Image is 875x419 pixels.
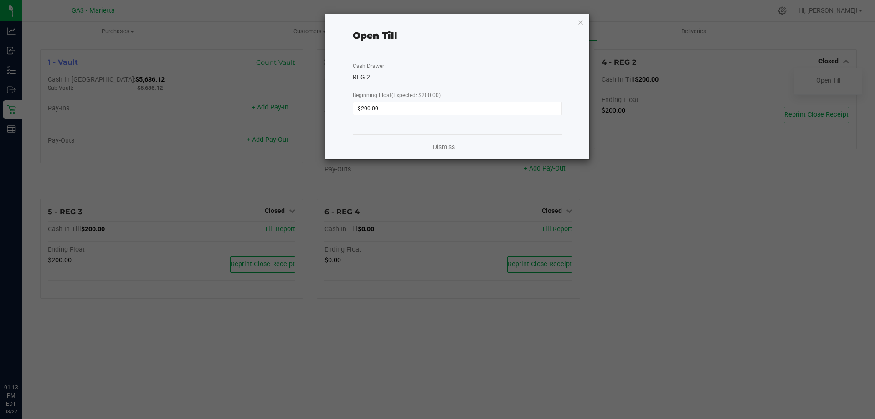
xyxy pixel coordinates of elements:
div: Open Till [353,29,397,42]
iframe: Resource center unread badge [27,345,38,356]
span: Beginning Float [353,92,441,98]
a: Dismiss [433,142,455,152]
div: REG 2 [353,72,562,82]
iframe: Resource center [9,346,36,373]
label: Cash Drawer [353,62,384,70]
span: (Expected: $200.00) [391,92,441,98]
